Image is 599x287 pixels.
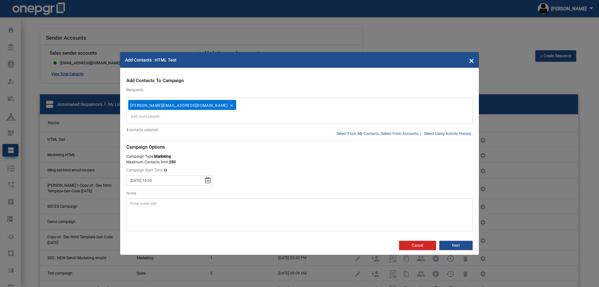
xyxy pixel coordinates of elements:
div: jarrod@edubusinesssolutions.com [130,100,234,111]
button: Next [439,241,473,250]
button: Cancel [399,241,436,250]
span: Select From Accounts.. [382,131,420,136]
delete-icon: Remove tag [228,100,234,105]
strong: Marketing [154,154,171,159]
span: | Select Using Activity History.. [420,131,473,136]
strong: 250 [169,160,176,164]
label: Recipients [126,87,144,93]
mat-toolbar: Add Contacts : HTML Test [120,52,479,68]
span: Campaign Options [126,144,165,150]
label: Campaign Start Time [126,167,167,173]
strong: 1 [126,128,129,132]
span: | [381,131,382,136]
span: Maximum Contacts limit: [126,160,176,164]
span: Select From My Contacts.. [337,131,381,136]
span: Campaign Type: [126,154,171,159]
span: Add Contacts To Campaign [126,78,184,83]
button: Close [469,55,474,65]
label: Notes [126,191,136,196]
span: × [469,54,474,66]
label: contacts selected [126,124,158,133]
div: jarrod@edubusinesssolutions.com [130,100,228,111]
input: Add more people.. [128,111,471,122]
